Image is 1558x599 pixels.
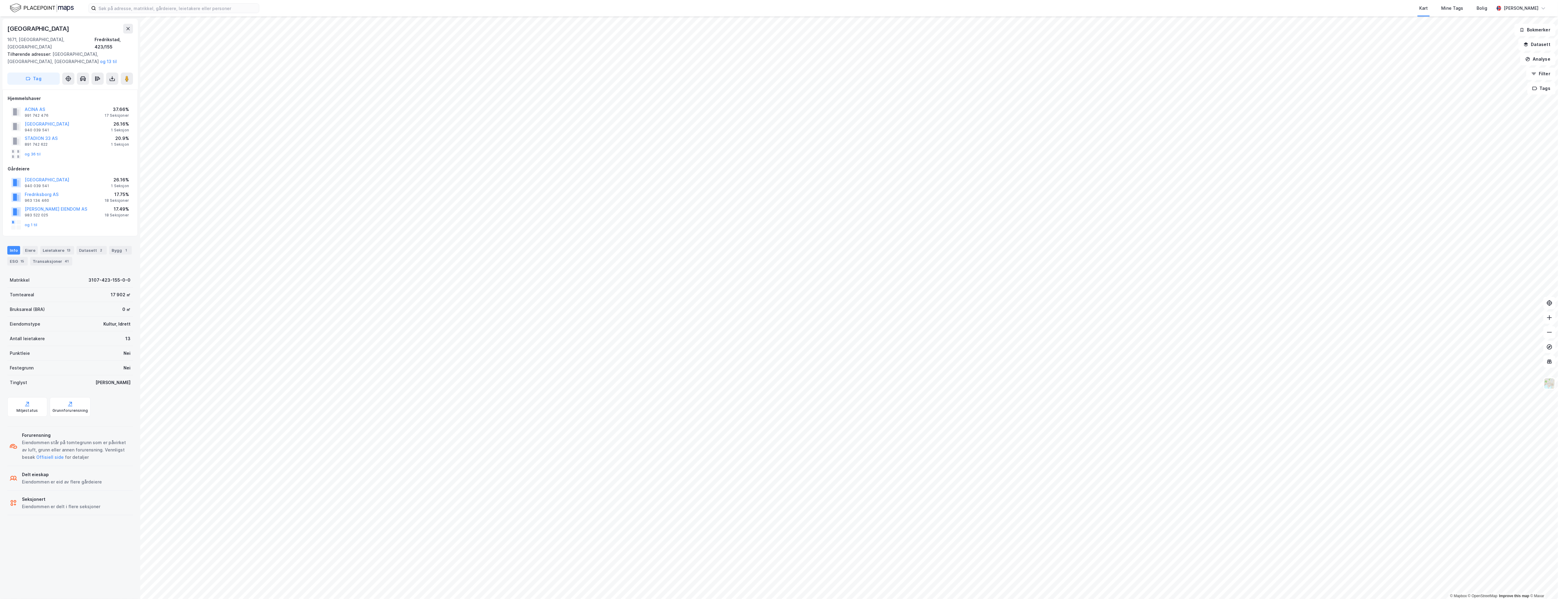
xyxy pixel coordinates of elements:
[25,213,48,218] div: 983 522 025
[88,276,131,284] div: 3107-423-155-0-0
[77,246,107,255] div: Datasett
[22,496,100,503] div: Seksjonert
[1468,594,1498,598] a: OpenStreetMap
[105,106,129,113] div: 37.66%
[111,120,129,128] div: 26.16%
[7,73,60,85] button: Tag
[1499,594,1529,598] a: Improve this map
[10,3,74,13] img: logo.f888ab2527a4732fd821a326f86c7f29.svg
[10,350,30,357] div: Punktleie
[1419,5,1428,12] div: Kart
[22,478,102,486] div: Eiendommen er eid av flere gårdeiere
[111,176,129,184] div: 26.16%
[124,350,131,357] div: Nei
[19,258,25,264] div: 15
[10,335,45,342] div: Antall leietakere
[111,291,131,298] div: 17 902 ㎡
[1441,5,1463,12] div: Mine Tags
[1544,378,1555,389] img: Z
[1450,594,1467,598] a: Mapbox
[40,246,74,255] div: Leietakere
[22,439,131,461] div: Eiendommen står på tomtegrunn som er påvirket av luft, grunn eller annen forurensning. Vennligst ...
[7,51,128,65] div: [GEOGRAPHIC_DATA], [GEOGRAPHIC_DATA], [GEOGRAPHIC_DATA]
[63,258,70,264] div: 41
[22,503,100,510] div: Eiendommen er delt i flere seksjoner
[7,24,70,34] div: [GEOGRAPHIC_DATA]
[1528,570,1558,599] div: Kontrollprogram for chat
[96,4,259,13] input: Søk på adresse, matrikkel, gårdeiere, leietakere eller personer
[1518,38,1556,51] button: Datasett
[1528,570,1558,599] iframe: Chat Widget
[123,247,129,253] div: 1
[25,113,48,118] div: 991 742 476
[1526,68,1556,80] button: Filter
[105,213,129,218] div: 18 Seksjoner
[52,408,88,413] div: Grunnforurensning
[1477,5,1487,12] div: Bolig
[10,276,30,284] div: Matrikkel
[105,113,129,118] div: 17 Seksjoner
[1527,82,1556,94] button: Tags
[66,247,72,253] div: 13
[16,408,38,413] div: Miljøstatus
[122,306,131,313] div: 0 ㎡
[109,246,132,255] div: Bygg
[10,320,40,328] div: Eiendomstype
[7,257,28,266] div: ESG
[10,291,34,298] div: Tomteareal
[111,142,129,147] div: 1 Seksjon
[22,432,131,439] div: Forurensning
[111,128,129,133] div: 1 Seksjon
[8,165,133,173] div: Gårdeiere
[23,246,38,255] div: Eiere
[111,184,129,188] div: 1 Seksjon
[10,306,45,313] div: Bruksareal (BRA)
[1514,24,1556,36] button: Bokmerker
[125,335,131,342] div: 13
[7,36,95,51] div: 1671, [GEOGRAPHIC_DATA], [GEOGRAPHIC_DATA]
[1520,53,1556,65] button: Analyse
[105,198,129,203] div: 18 Seksjoner
[25,198,49,203] div: 963 134 460
[111,135,129,142] div: 20.9%
[95,379,131,386] div: [PERSON_NAME]
[25,142,48,147] div: 891 742 622
[105,205,129,213] div: 17.49%
[95,36,133,51] div: Fredrikstad, 423/155
[7,52,52,57] span: Tilhørende adresser:
[103,320,131,328] div: Kultur, Idrett
[105,191,129,198] div: 17.75%
[98,247,104,253] div: 2
[30,257,72,266] div: Transaksjoner
[25,128,49,133] div: 940 039 541
[8,95,133,102] div: Hjemmelshaver
[1504,5,1538,12] div: [PERSON_NAME]
[7,246,20,255] div: Info
[10,364,34,372] div: Festegrunn
[25,184,49,188] div: 940 039 541
[22,471,102,478] div: Delt eieskap
[124,364,131,372] div: Nei
[10,379,27,386] div: Tinglyst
